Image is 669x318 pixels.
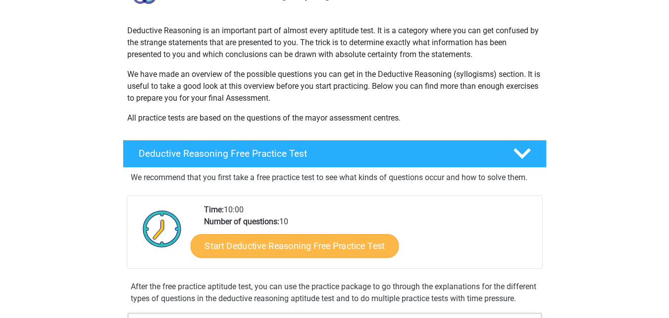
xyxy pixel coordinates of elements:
[127,68,542,104] p: We have made an overview of the possible questions you can get in the Deductive Reasoning (syllog...
[204,205,224,214] b: Time:
[131,172,539,184] p: We recommend that you first take a free practice test to see what kinds of questions occur and ho...
[127,281,543,305] div: After the free practice aptitude test, you can use the practice package to go through the explana...
[139,148,497,159] h4: Deductive Reasoning Free Practice Test
[137,204,187,254] img: Clock
[190,234,399,257] a: Start Deductive Reasoning Free Practice Test
[119,140,551,168] a: Deductive Reasoning Free Practice Test
[204,217,279,226] b: Number of questions:
[127,112,542,124] p: All practice tests are based on the questions of the mayor assessment centres.
[127,25,542,61] p: Deductive Reasoning is an important part of almost every aptitude test. It is a category where yo...
[197,204,542,268] div: 10:00 10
